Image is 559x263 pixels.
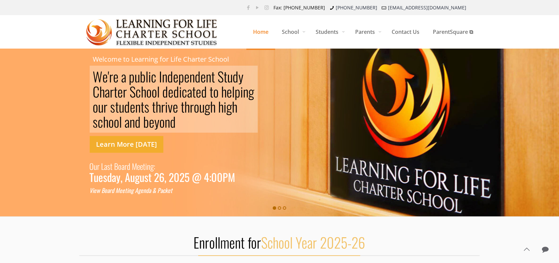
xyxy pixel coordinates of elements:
div: W [93,69,103,84]
div: d [146,186,149,195]
div: p [129,69,135,84]
span: Parents [348,22,385,42]
div: u [94,159,97,173]
div: e [173,99,178,114]
div: y [239,69,244,84]
a: Parents [348,15,385,49]
div: r [123,84,127,99]
div: d [112,186,114,195]
div: a [161,186,163,195]
div: i [241,84,243,99]
div: a [122,69,127,84]
div: v [168,99,173,114]
div: r [97,159,100,173]
span: ParentSquare ⧉ [426,22,480,42]
i: mail [381,4,387,11]
div: t [192,84,196,99]
div: d [125,99,130,114]
a: Home [246,15,275,49]
div: e [94,186,97,195]
div: B [114,159,118,173]
div: n [162,69,168,84]
div: t [181,99,185,114]
a: Contact Us [385,15,426,49]
div: r [125,159,127,173]
rs-layer: Welcome to Learning for Life Charter School [93,56,229,63]
div: n [130,114,135,129]
div: 2 [154,173,159,181]
a: Facebook icon [245,4,252,11]
div: a [112,173,116,181]
div: : [210,173,212,181]
span: School [275,22,309,42]
div: r [110,186,112,195]
div: a [149,186,151,195]
div: g [135,173,140,181]
div: a [107,186,110,195]
div: h [103,114,109,129]
div: o [194,99,199,114]
div: i [149,69,151,84]
div: b [140,69,146,84]
div: a [105,84,110,99]
div: b [144,114,149,129]
div: e [118,84,123,99]
span: School Year 2025-26 [261,232,366,253]
div: n [190,69,195,84]
div: 6 [159,173,165,181]
div: t [114,84,118,99]
div: c [163,186,165,195]
div: B [102,186,105,195]
div: o [214,84,219,99]
div: o [118,159,122,173]
div: I [159,69,162,84]
div: d [127,159,131,173]
div: t [224,69,228,84]
div: t [212,69,215,84]
div: i [179,84,182,99]
div: e [130,99,136,114]
div: S [130,84,136,99]
div: u [98,99,104,114]
div: y [116,173,121,181]
div: g [151,159,154,173]
div: A [135,186,138,195]
div: a [122,159,125,173]
div: e [168,186,171,195]
a: Learn More [DATE] [90,136,163,153]
div: d [168,69,173,84]
a: ParentSquare ⧉ [426,15,480,49]
div: u [119,99,125,114]
div: d [195,69,201,84]
div: h [219,99,224,114]
div: h [211,99,216,114]
div: l [157,84,160,99]
div: u [131,173,135,181]
div: y [155,114,160,129]
div: e [99,173,103,181]
div: 4 [204,173,210,181]
div: 2 [169,173,174,181]
div: e [137,159,140,173]
a: [PHONE_NUMBER] [336,4,377,11]
div: n [165,114,170,129]
h2: Enrollment for [79,234,480,251]
div: t [143,159,146,173]
div: h [232,99,238,114]
div: d [135,114,141,129]
div: ' [108,69,109,84]
div: 0 [174,173,180,181]
div: P [158,186,161,195]
div: e [141,186,144,195]
div: e [196,84,202,99]
div: t [115,99,119,114]
div: r [109,69,113,84]
div: e [120,186,123,195]
div: n [147,159,151,173]
div: h [156,99,161,114]
div: i [127,186,129,195]
div: : [154,159,156,173]
div: , [165,173,167,181]
div: o [152,84,157,99]
div: V [90,186,93,195]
